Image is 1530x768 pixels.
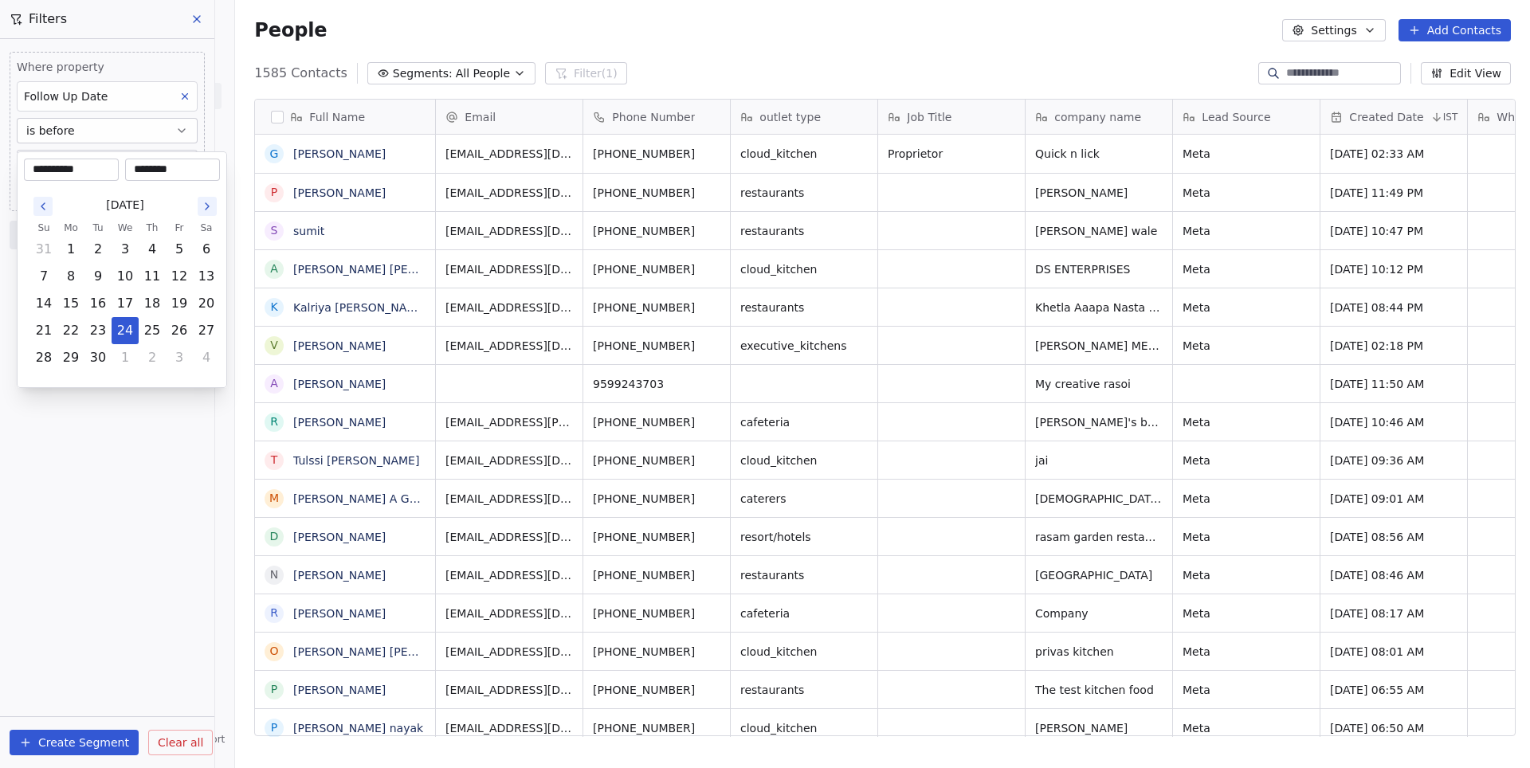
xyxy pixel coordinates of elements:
button: Saturday, September 6th, 2025 [194,237,219,262]
button: Monday, September 29th, 2025 [58,345,84,370]
button: Tuesday, September 30th, 2025 [85,345,111,370]
button: Wednesday, October 1st, 2025 [112,345,138,370]
button: Go to the Previous Month [33,197,53,216]
button: Sunday, August 31st, 2025 [31,237,57,262]
button: Friday, September 26th, 2025 [167,318,192,343]
th: Sunday [30,220,57,236]
button: Monday, September 1st, 2025 [58,237,84,262]
button: Sunday, September 21st, 2025 [31,318,57,343]
button: Thursday, September 11th, 2025 [139,264,165,289]
button: Thursday, September 4th, 2025 [139,237,165,262]
button: Today, Wednesday, September 24th, 2025, selected [112,318,138,343]
button: Friday, September 19th, 2025 [167,291,192,316]
button: Saturday, September 13th, 2025 [194,264,219,289]
th: Thursday [139,220,166,236]
span: [DATE] [106,197,143,214]
button: Go to the Next Month [198,197,217,216]
button: Friday, September 12th, 2025 [167,264,192,289]
button: Wednesday, September 3rd, 2025 [112,237,138,262]
button: Wednesday, September 17th, 2025 [112,291,138,316]
button: Saturday, October 4th, 2025 [194,345,219,370]
button: Monday, September 15th, 2025 [58,291,84,316]
th: Wednesday [112,220,139,236]
button: Thursday, October 2nd, 2025 [139,345,165,370]
button: Sunday, September 14th, 2025 [31,291,57,316]
button: Monday, September 22nd, 2025 [58,318,84,343]
table: September 2025 [30,220,220,371]
button: Thursday, September 18th, 2025 [139,291,165,316]
button: Friday, October 3rd, 2025 [167,345,192,370]
button: Saturday, September 20th, 2025 [194,291,219,316]
button: Monday, September 8th, 2025 [58,264,84,289]
button: Sunday, September 28th, 2025 [31,345,57,370]
button: Saturday, September 27th, 2025 [194,318,219,343]
button: Sunday, September 7th, 2025 [31,264,57,289]
th: Tuesday [84,220,112,236]
button: Wednesday, September 10th, 2025 [112,264,138,289]
button: Tuesday, September 23rd, 2025 [85,318,111,343]
th: Monday [57,220,84,236]
button: Tuesday, September 16th, 2025 [85,291,111,316]
th: Saturday [193,220,220,236]
button: Tuesday, September 9th, 2025 [85,264,111,289]
button: Tuesday, September 2nd, 2025 [85,237,111,262]
button: Friday, September 5th, 2025 [167,237,192,262]
button: Thursday, September 25th, 2025 [139,318,165,343]
th: Friday [166,220,193,236]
